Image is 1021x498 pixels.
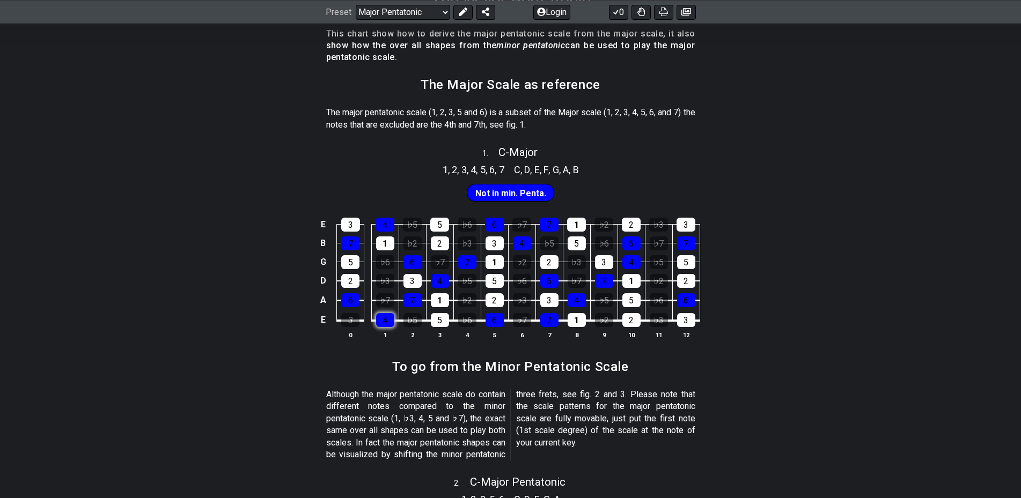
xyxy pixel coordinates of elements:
[513,255,531,269] div: ♭2
[317,252,329,271] td: G
[540,162,544,177] span: ,
[458,236,476,250] div: ♭3
[650,293,668,307] div: ♭6
[403,255,422,269] div: 6
[650,313,668,327] div: ♭3
[568,293,586,307] div: 4
[403,236,422,250] div: ♭2
[476,162,480,177] span: ,
[495,162,499,177] span: ,
[524,162,530,177] span: D
[677,236,695,250] div: 7
[486,274,504,288] div: 5
[458,274,476,288] div: ♭5
[470,475,565,488] span: C - Major Pentatonic
[326,107,695,131] p: The major pentatonic scale (1, 2, 3, 5 and 6) is a subset of the Major scale (1, 2, 3, 4, 5, 6, a...
[486,162,490,177] span: ,
[376,293,394,307] div: ♭7
[563,329,590,340] th: 8
[540,218,559,232] div: 7
[563,162,569,177] span: A
[496,40,565,50] em: minor pentatonic
[486,313,504,327] div: 6
[326,389,695,460] p: Although the major pentatonic scale do contain different notes compared to the minor pentatonic s...
[430,218,449,232] div: 5
[431,293,449,307] div: 1
[622,293,641,307] div: 5
[590,329,618,340] th: 9
[677,313,695,327] div: 3
[595,313,613,327] div: ♭2
[489,162,495,177] span: 6
[513,236,531,250] div: 4
[569,162,573,177] span: ,
[672,329,700,340] th: 12
[595,274,613,288] div: 7
[341,255,359,269] div: 5
[595,293,613,307] div: ♭5
[482,148,498,160] span: 1 .
[457,162,461,177] span: ,
[512,218,531,232] div: ♭7
[540,236,559,250] div: ♭5
[622,218,641,232] div: 2
[486,236,504,250] div: 3
[421,79,600,91] h2: The Major Scale as reference
[341,293,359,307] div: 6
[356,4,450,19] select: Preset
[622,274,641,288] div: 1
[540,313,559,327] div: 7
[650,255,668,269] div: ♭5
[376,313,394,327] div: 4
[499,162,504,177] span: 7
[326,7,351,17] span: Preset
[649,218,668,232] div: ♭3
[534,162,540,177] span: E
[317,215,329,234] td: E
[438,160,509,177] section: Scale pitch classes
[645,329,672,340] th: 11
[458,313,476,327] div: ♭6
[677,255,695,269] div: 5
[540,274,559,288] div: 6
[481,329,508,340] th: 5
[461,162,467,177] span: 3
[540,255,559,269] div: 2
[654,4,673,19] button: Print
[443,162,448,177] span: 1
[453,329,481,340] th: 4
[317,310,329,330] td: E
[568,236,586,250] div: 5
[458,218,476,232] div: ♭6
[486,255,504,269] div: 1
[448,162,452,177] span: ,
[514,162,520,177] span: C
[509,160,584,177] section: Scale pitch classes
[475,185,546,201] span: First enable full edit mode to edit
[622,236,641,250] div: 6
[454,478,470,489] span: 2 .
[326,28,695,64] h4: This chart show how to derive the major pentatonic scale from the major scale, it also show how t...
[337,329,364,340] th: 0
[317,234,329,252] td: B
[453,4,473,19] button: Edit Preset
[513,274,531,288] div: ♭6
[399,329,426,340] th: 2
[431,274,449,288] div: 4
[677,218,695,232] div: 3
[341,274,359,288] div: 2
[498,146,538,159] span: C - Major
[594,218,613,232] div: ♭2
[609,4,628,19] button: 0
[548,162,553,177] span: ,
[458,293,476,307] div: ♭2
[480,162,486,177] span: 5
[513,313,531,327] div: ♭7
[431,255,449,269] div: ♭7
[403,218,422,232] div: ♭5
[513,293,531,307] div: ♭3
[533,4,570,19] button: Login
[540,293,559,307] div: 3
[317,271,329,291] td: D
[530,162,534,177] span: ,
